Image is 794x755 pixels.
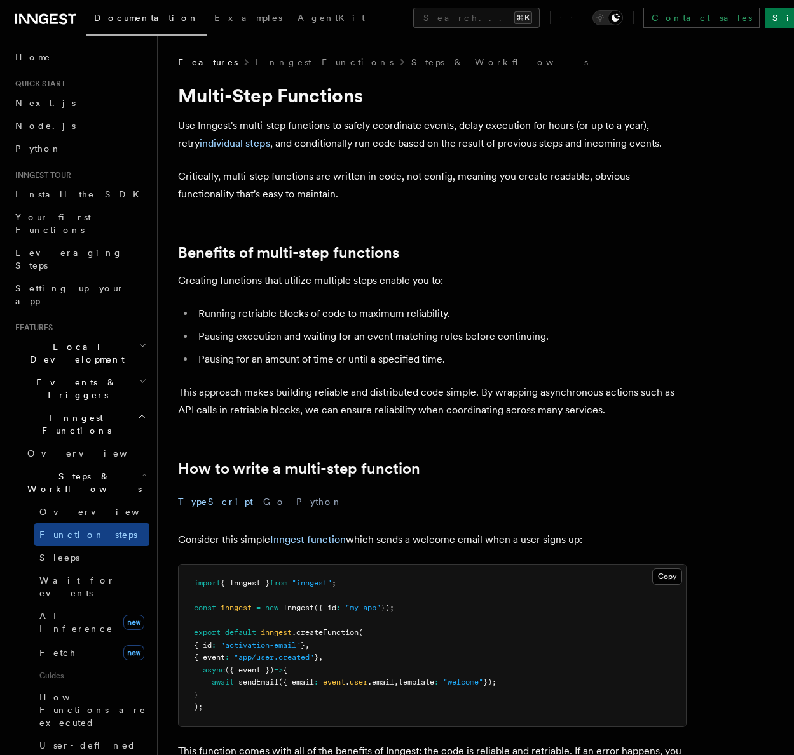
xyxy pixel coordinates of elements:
[94,13,199,23] span: Documentation
[39,552,79,563] span: Sleeps
[34,686,149,734] a: How Functions are executed
[10,206,149,241] a: Your first Functions
[270,533,346,545] a: Inngest function
[292,628,359,637] span: .createFunction
[221,603,252,612] span: inngest
[443,678,483,686] span: "welcome"
[301,641,305,650] span: }
[298,13,365,23] span: AgentKit
[15,51,51,63] span: Home
[314,603,336,612] span: ({ id
[336,603,341,612] span: :
[178,168,687,203] p: Critically, multi-step functions are written in code, not config, meaning you create readable, ob...
[15,121,76,131] span: Node.js
[256,603,261,612] span: =
[200,137,270,149] a: individual steps
[195,351,687,368] li: Pausing for an amount of time or until a specified time.
[178,531,687,549] p: Consider this simple which sends a welcome email when a user signs up:
[10,277,149,312] a: Setting up your app
[178,244,399,262] a: Benefits of multi-step functions
[345,603,381,612] span: "my-app"
[314,653,318,662] span: }
[123,645,144,660] span: new
[178,460,420,478] a: How to write a multi-step function
[34,500,149,523] a: Overview
[39,575,115,598] span: Wait for events
[305,641,310,650] span: ,
[225,628,256,637] span: default
[22,470,142,495] span: Steps & Workflows
[178,117,687,152] p: Use Inngest's multi-step functions to safely coordinate events, delay execution for hours (or up ...
[194,578,221,587] span: import
[290,4,373,34] a: AgentKit
[34,640,149,665] a: Fetchnew
[10,241,149,277] a: Leveraging Steps
[256,56,394,69] a: Inngest Functions
[10,46,149,69] a: Home
[178,84,687,107] h1: Multi-Step Functions
[265,603,278,612] span: new
[34,523,149,546] a: Function steps
[34,546,149,569] a: Sleeps
[34,569,149,605] a: Wait for events
[22,465,149,500] button: Steps & Workflows
[10,79,65,89] span: Quick start
[10,406,149,442] button: Inngest Functions
[15,189,147,199] span: Install the SDK
[39,648,76,658] span: Fetch
[270,578,287,587] span: from
[225,653,229,662] span: :
[234,653,314,662] span: "app/user.created"
[15,212,91,235] span: Your first Functions
[15,248,123,271] span: Leveraging Steps
[10,411,137,437] span: Inngest Functions
[15,283,125,306] span: Setting up your app
[350,678,367,686] span: user
[194,690,198,699] span: }
[214,13,282,23] span: Examples
[323,678,345,686] span: event
[178,56,238,69] span: Features
[39,507,170,517] span: Overview
[10,323,53,333] span: Features
[238,678,278,686] span: sendEmail
[123,615,144,630] span: new
[195,328,687,345] li: Pausing execution and waiting for an event matching rules before continuing.
[10,376,139,401] span: Events & Triggers
[274,665,283,674] span: =>
[283,665,287,674] span: {
[194,603,216,612] span: const
[178,384,687,419] p: This approach makes building reliable and distributed code simple. By wrapping asynchronous actio...
[221,578,270,587] span: { Inngest }
[292,578,332,587] span: "inngest"
[22,442,149,465] a: Overview
[212,641,216,650] span: :
[39,692,146,728] span: How Functions are executed
[34,665,149,686] span: Guides
[483,678,496,686] span: });
[413,8,540,28] button: Search...⌘K
[278,678,314,686] span: ({ email
[15,144,62,154] span: Python
[10,170,71,180] span: Inngest tour
[10,371,149,406] button: Events & Triggers
[332,578,336,587] span: ;
[194,641,212,650] span: { id
[359,628,363,637] span: (
[592,10,623,25] button: Toggle dark mode
[345,678,350,686] span: .
[318,653,323,662] span: ,
[178,488,253,516] button: TypeScript
[194,702,203,711] span: );
[203,665,225,674] span: async
[10,335,149,371] button: Local Development
[283,603,314,612] span: Inngest
[514,11,532,24] kbd: ⌘K
[221,641,301,650] span: "activation-email"
[194,628,221,637] span: export
[652,568,682,585] button: Copy
[10,91,149,114] a: Next.js
[643,8,760,28] a: Contact sales
[261,628,292,637] span: inngest
[212,678,234,686] span: await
